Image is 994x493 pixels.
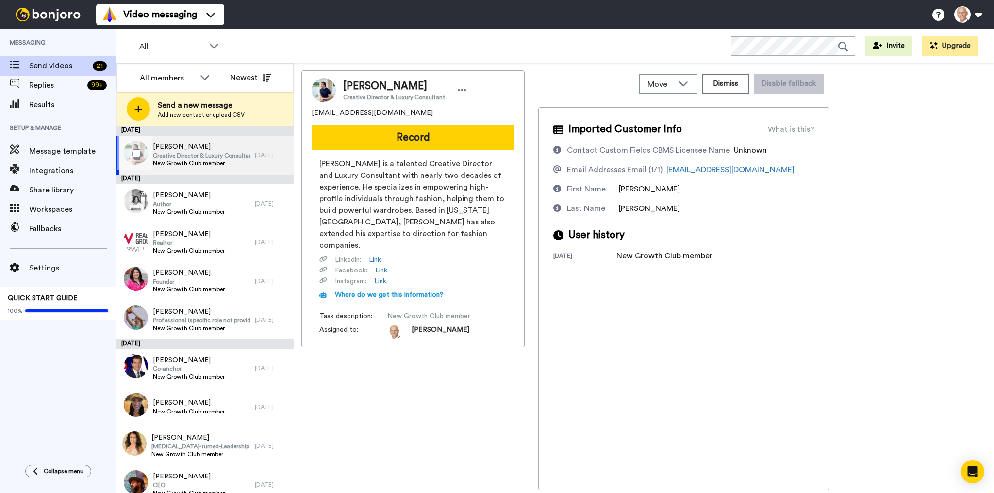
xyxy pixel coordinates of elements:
[335,255,361,265] span: Linkedin :
[12,8,84,21] img: bj-logo-header-white.svg
[567,164,663,175] div: Email Addresses Email (1/1)
[312,125,514,150] button: Record
[124,228,148,252] img: 4569e331-0736-4395-a80a-eede1d05757e.png
[255,365,289,372] div: [DATE]
[319,158,507,251] span: [PERSON_NAME] is a talented Creative Director and Luxury Consultant with nearly two decades of ex...
[374,276,386,286] a: Link
[153,268,225,278] span: [PERSON_NAME]
[140,72,195,84] div: All members
[29,145,116,157] span: Message template
[29,184,116,196] span: Share library
[29,80,83,91] span: Replies
[153,152,250,159] span: Creative Director & Luxury Consultant
[666,166,795,174] a: [EMAIL_ADDRESS][DOMAIN_NAME]
[768,124,814,135] div: What is this?
[568,228,625,242] span: User history
[312,78,336,102] img: Image of Jesse Garza
[255,151,289,159] div: [DATE]
[29,223,116,235] span: Fallbacks
[124,305,148,330] img: b18da1a8-b137-4aab-bbfd-fc067403c5c0.jpg
[93,61,107,71] div: 21
[255,403,289,411] div: [DATE]
[619,205,680,212] span: [PERSON_NAME]
[122,431,147,456] img: 6e3a8cd5-9c56-4b35-8b76-1f4d2a79b249.jpg
[319,325,387,339] span: Assigned to:
[343,94,445,101] span: Creative Director & Luxury Consultant
[29,165,116,176] span: Integrations
[255,239,289,246] div: [DATE]
[153,239,225,247] span: Realtor
[375,266,387,275] a: Link
[734,146,767,154] span: Unknown
[567,183,606,195] div: First Name
[153,286,225,293] span: New Growth Club member
[255,277,289,285] div: [DATE]
[153,317,250,324] span: Professional (specific role not provided)
[335,266,367,275] span: Facebook :
[223,68,279,87] button: Newest
[153,481,225,489] span: CEO
[29,60,89,72] span: Send videos
[343,79,445,94] span: [PERSON_NAME]
[87,80,107,90] div: 99 +
[567,203,605,214] div: Last Name
[123,8,197,21] span: Video messaging
[335,291,444,298] span: Where do we get this information?
[153,278,225,286] span: Founder
[153,208,225,216] span: New Growth Club member
[255,200,289,207] div: [DATE]
[29,99,116,111] span: Results
[153,408,225,415] span: New Growth Club member
[153,324,250,332] span: New Growth Club member
[153,247,225,254] span: New Growth Club member
[153,398,225,408] span: [PERSON_NAME]
[961,460,984,483] div: Open Intercom Messenger
[29,262,116,274] span: Settings
[139,41,204,52] span: All
[153,200,225,208] span: Author
[553,252,616,262] div: [DATE]
[44,467,83,475] span: Collapse menu
[153,307,250,317] span: [PERSON_NAME]
[865,36,912,56] button: Invite
[124,393,148,417] img: 6ddb5557-c7b1-40f5-90ec-73d2dec6e162.jpg
[153,229,225,239] span: [PERSON_NAME]
[116,339,294,349] div: [DATE]
[116,126,294,136] div: [DATE]
[153,191,225,200] span: [PERSON_NAME]
[616,250,712,262] div: New Growth Club member
[387,325,402,339] img: 167f1747-a434-44ad-846f-e77e413b6761-1555540384.jpg
[116,175,294,184] div: [DATE]
[319,311,387,321] span: Task description :
[153,373,225,381] span: New Growth Club member
[619,185,680,193] span: [PERSON_NAME]
[153,472,225,481] span: [PERSON_NAME]
[124,189,148,213] img: d502ffb6-add6-4325-b8db-b92d23827c10.jpg
[151,450,250,458] span: New Growth Club member
[153,365,225,373] span: Co-anchor
[25,465,91,477] button: Collapse menu
[922,36,978,56] button: Upgrade
[387,311,480,321] span: New Growth Club member
[151,443,250,450] span: [MEDICAL_DATA]-turned-Leadership & Relationship Empowerment Mentor
[124,267,148,291] img: 8972ef68-cd75-4d7e-9382-9e9e47fa1fa2.jpg
[255,442,289,450] div: [DATE]
[369,255,381,265] a: Link
[153,355,225,365] span: [PERSON_NAME]
[255,316,289,324] div: [DATE]
[153,159,250,167] span: New Growth Club member
[754,74,824,94] button: Disable fallback
[151,433,250,443] span: [PERSON_NAME]
[153,142,250,152] span: [PERSON_NAME]
[647,79,674,90] span: Move
[412,325,469,339] span: [PERSON_NAME]
[312,108,433,118] span: [EMAIL_ADDRESS][DOMAIN_NAME]
[567,144,730,156] div: Contact Custom Fields CBMS Licensee Name
[102,7,117,22] img: vm-color.svg
[158,111,245,119] span: Add new contact or upload CSV
[29,204,116,215] span: Workspaces
[8,307,23,315] span: 100%
[255,481,289,489] div: [DATE]
[8,295,78,302] span: QUICK START GUIDE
